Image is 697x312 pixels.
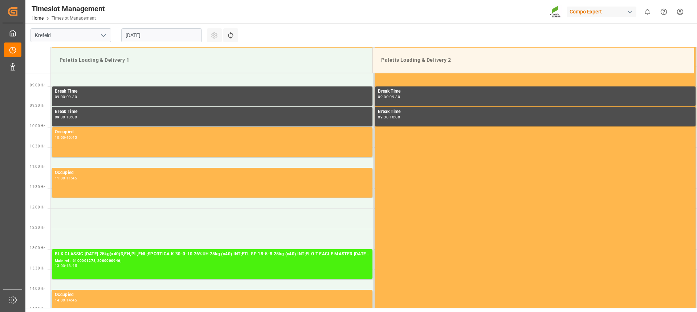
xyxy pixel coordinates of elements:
span: 10:30 Hr [30,144,45,148]
div: 09:00 [55,95,65,98]
span: 13:30 Hr [30,266,45,270]
div: 10:00 [390,116,400,119]
div: Occupied [55,129,370,136]
div: 10:00 [66,116,77,119]
div: - [65,264,66,267]
div: 14:00 [55,299,65,302]
div: Main ref : 6100001278, 2000000946; [55,258,370,264]
div: - [388,95,390,98]
div: 13:00 [55,264,65,267]
div: Break Time [55,108,370,116]
img: Screenshot%202023-09-29%20at%2010.02.21.png_1712312052.png [550,5,562,18]
div: - [65,95,66,98]
button: Help Center [656,4,672,20]
div: 11:45 [66,177,77,180]
div: Break Time [378,88,693,95]
a: Home [32,16,44,21]
input: Type to search/select [30,28,111,42]
span: 12:00 Hr [30,205,45,209]
span: 14:30 Hr [30,307,45,311]
button: open menu [98,30,109,41]
div: Occupied [55,47,370,54]
div: Paletts Loading & Delivery 1 [57,53,366,67]
span: 09:00 Hr [30,83,45,87]
span: 12:30 Hr [30,226,45,230]
div: 10:00 [55,136,65,139]
div: 09:00 [378,95,388,98]
div: - [65,136,66,139]
div: - [65,177,66,180]
div: Paletts Loading & Delivery 2 [378,53,688,67]
div: - [388,116,390,119]
button: Compo Expert [567,5,639,19]
span: 09:30 Hr [30,104,45,108]
span: 11:30 Hr [30,185,45,189]
div: 10:45 [66,136,77,139]
div: 09:30 [66,95,77,98]
div: 09:30 [390,95,400,98]
div: 09:30 [378,116,388,119]
div: BLK CLASSIC [DATE] 25kg(x40)D,EN,PL,FNL;SPORTICA K 30-0-10 26%UH 25kg (x40) INT;FTL SP 18-5-8 25k... [55,251,370,258]
div: - [65,116,66,119]
div: Break Time [378,108,693,116]
button: show 0 new notifications [639,4,656,20]
div: 11:00 [55,177,65,180]
div: Occupied [55,291,370,299]
div: Compo Expert [567,7,636,17]
span: 10:00 Hr [30,124,45,128]
div: Timeslot Management [32,3,105,14]
span: 14:00 Hr [30,287,45,291]
input: DD.MM.YYYY [121,28,202,42]
div: 14:45 [66,299,77,302]
span: 13:00 Hr [30,246,45,250]
div: Occupied [55,169,370,177]
div: 09:30 [55,116,65,119]
div: - [65,299,66,302]
span: 11:00 Hr [30,165,45,169]
div: 13:45 [66,264,77,267]
div: Break Time [55,88,370,95]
